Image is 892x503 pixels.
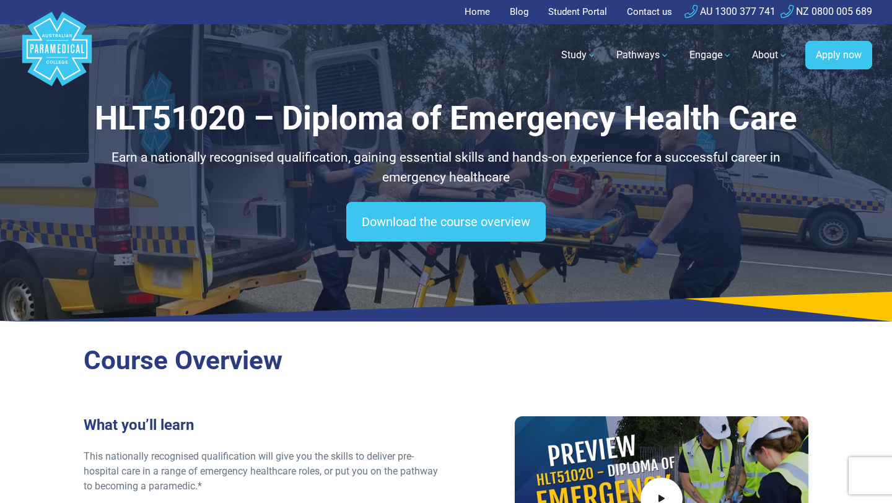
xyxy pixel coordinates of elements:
h2: Course Overview [84,345,808,377]
a: About [745,38,795,72]
h3: What you’ll learn [84,416,439,434]
a: Study [554,38,604,72]
a: Engage [682,38,740,72]
a: Australian Paramedical College [20,24,94,87]
a: Apply now [805,41,872,69]
a: NZ 0800 005 689 [780,6,872,17]
h1: HLT51020 – Diploma of Emergency Health Care [84,99,808,138]
a: AU 1300 377 741 [684,6,776,17]
a: Download the course overview [346,202,546,242]
p: This nationally recognised qualification will give you the skills to deliver pre-hospital care in... [84,449,439,494]
p: Earn a nationally recognised qualification, gaining essential skills and hands-on experience for ... [84,148,808,187]
a: Pathways [609,38,677,72]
